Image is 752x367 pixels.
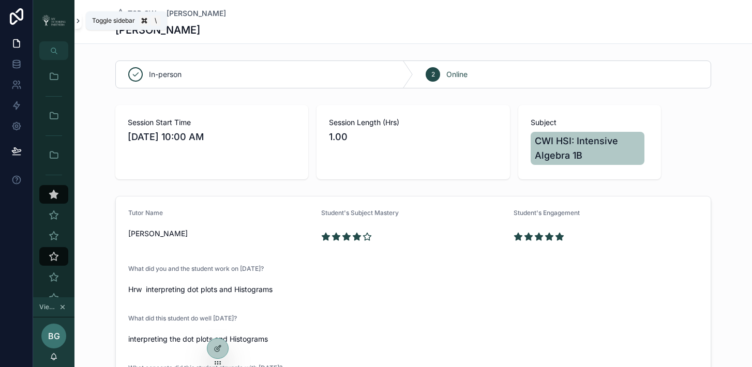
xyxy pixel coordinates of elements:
span: \ [152,17,160,25]
span: Session Length (Hrs) [329,117,497,128]
span: Student's Subject Mastery [321,209,399,217]
span: Hrw interpreting dot plots and Histograms [128,284,698,295]
img: App logo [39,14,68,27]
div: scrollable content [33,60,74,297]
span: interpreting the dot plots and Histograms [128,334,698,344]
span: 1.00 [329,130,497,144]
span: CWI HSI: Intensive Algebra 1B [535,134,640,163]
span: What did this student do well [DATE]? [128,314,237,322]
span: BG [48,330,60,342]
span: Toggle sidebar [92,17,135,25]
span: Subject [531,117,649,128]
h1: [PERSON_NAME] [115,23,200,37]
span: Online [446,69,468,80]
a: [PERSON_NAME] [167,8,226,19]
span: Student's Engagement [514,209,580,217]
span: Session Start Time [128,117,296,128]
span: [DATE] 10:00 AM [128,130,296,144]
span: TSR CW [128,8,156,19]
span: What did you and the student work on [DATE]? [128,265,264,272]
span: [PERSON_NAME] [128,228,313,239]
span: 2 [431,70,435,79]
span: Tutor Name [128,209,163,217]
span: In-person [149,69,182,80]
a: TSR CW [115,8,156,19]
span: Viewing as Bill [39,303,57,311]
